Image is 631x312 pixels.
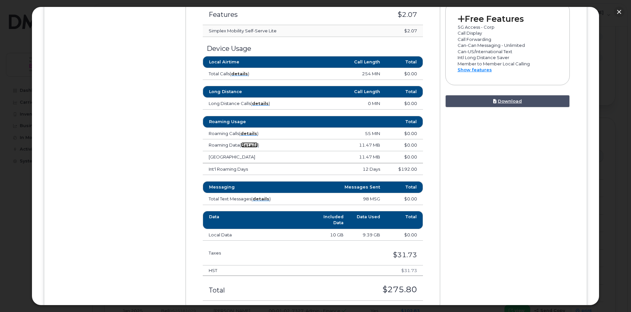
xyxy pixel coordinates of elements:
td: 98 MSG [294,193,386,205]
td: 9.39 GB [349,229,386,241]
td: $0.00 [386,193,423,205]
h3: $31.73 [291,251,417,259]
td: $0.00 [386,229,423,241]
td: $192.00 [386,163,423,175]
th: Data [203,211,313,229]
th: Messages Sent [294,181,386,193]
th: Total [386,181,423,193]
th: Included Data [313,211,349,229]
a: details [253,196,269,201]
span: ( ) [251,196,271,201]
td: 11.47 MB [294,139,386,151]
td: $0.00 [386,139,423,151]
td: Roaming Data [203,139,294,151]
td: Local Data [203,229,313,241]
h4: $31.73 [302,268,417,273]
td: 11.47 MB [294,151,386,163]
th: Total [386,211,423,229]
td: Total Text Messages [203,193,294,205]
td: Int'l Roaming Days [203,163,294,175]
th: Data Used [349,211,386,229]
h4: HST [209,268,290,273]
h3: Taxes [209,251,280,255]
td: 10 GB [313,229,349,241]
td: $0.00 [386,151,423,163]
th: Messaging [203,181,294,193]
td: [GEOGRAPHIC_DATA] [203,151,294,163]
td: 12 Days [294,163,386,175]
h3: Total [209,287,280,294]
h3: $275.80 [291,285,417,294]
